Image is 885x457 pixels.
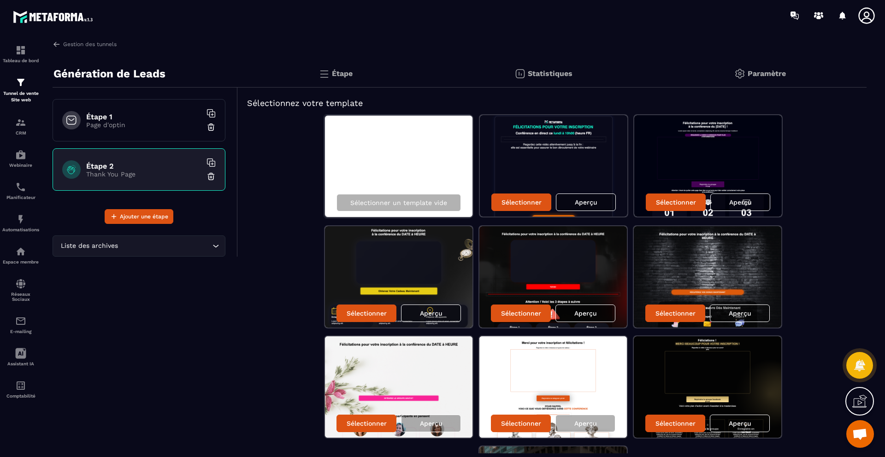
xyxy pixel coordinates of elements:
a: formationformationTunnel de vente Site web [2,70,39,110]
img: automations [15,214,26,225]
p: Tableau de bord [2,58,39,63]
a: formationformationCRM [2,110,39,142]
p: Paramètre [748,69,786,78]
img: formation [15,45,26,56]
a: schedulerschedulerPlanificateur [2,175,39,207]
img: image [634,115,782,217]
img: automations [15,246,26,257]
p: Sélectionner [655,420,696,427]
h6: Étape 2 [86,162,201,170]
p: Sélectionner [656,199,696,206]
p: Sélectionner [655,310,696,317]
p: Aperçu [729,199,752,206]
img: formation [15,77,26,88]
p: Statistiques [528,69,572,78]
img: arrow [53,40,61,48]
p: Sélectionner un template vide [350,199,447,206]
img: setting-gr.5f69749f.svg [734,68,745,79]
button: Ajouter une étape [105,209,173,224]
img: formation [15,117,26,128]
p: Sélectionner [347,420,387,427]
p: Sélectionner [501,420,541,427]
p: Aperçu [574,310,597,317]
p: Page d'optin [86,121,201,129]
img: social-network [15,278,26,289]
p: CRM [2,130,39,135]
a: formationformationTableau de bord [2,38,39,70]
h6: Étape 1 [86,112,201,121]
input: Search for option [120,241,210,251]
p: Sélectionner [501,310,541,317]
p: Aperçu [420,310,442,317]
a: automationsautomationsWebinaire [2,142,39,175]
img: logo [13,8,96,25]
a: automationsautomationsEspace membre [2,239,39,271]
a: emailemailE-mailing [2,309,39,341]
p: Espace membre [2,259,39,264]
p: Thank You Page [86,170,201,178]
a: Gestion des tunnels [53,40,117,48]
p: Planificateur [2,195,39,200]
p: Tunnel de vente Site web [2,90,39,103]
p: Étape [332,69,353,78]
p: Sélectionner [501,199,542,206]
p: Génération de Leads [53,64,165,83]
a: automationsautomationsAutomatisations [2,207,39,239]
p: Comptabilité [2,393,39,398]
p: Aperçu [575,199,597,206]
span: Ajouter une étape [120,212,168,221]
p: Aperçu [729,420,751,427]
p: Sélectionner [347,310,387,317]
a: Assistant IA [2,341,39,373]
p: Aperçu [729,310,751,317]
img: image [480,115,627,217]
div: Ouvrir le chat [846,420,874,448]
img: image [325,226,472,328]
img: image [634,226,781,328]
img: accountant [15,380,26,391]
a: social-networksocial-networkRéseaux Sociaux [2,271,39,309]
a: accountantaccountantComptabilité [2,373,39,405]
img: image [634,336,781,438]
p: Aperçu [574,420,597,427]
img: stats.20deebd0.svg [514,68,525,79]
img: automations [15,149,26,160]
img: trash [206,123,216,132]
p: Réseaux Sociaux [2,292,39,302]
img: image [479,336,627,438]
span: Liste des archives [59,241,120,251]
img: scheduler [15,182,26,193]
p: Assistant IA [2,361,39,366]
img: image [325,336,472,438]
p: Webinaire [2,163,39,168]
img: trash [206,172,216,181]
img: bars.0d591741.svg [319,68,330,79]
p: Aperçu [420,420,442,427]
p: E-mailing [2,329,39,334]
p: Automatisations [2,227,39,232]
div: Search for option [53,235,225,257]
h5: Sélectionnez votre template [247,97,857,110]
img: image [479,226,627,328]
img: email [15,316,26,327]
